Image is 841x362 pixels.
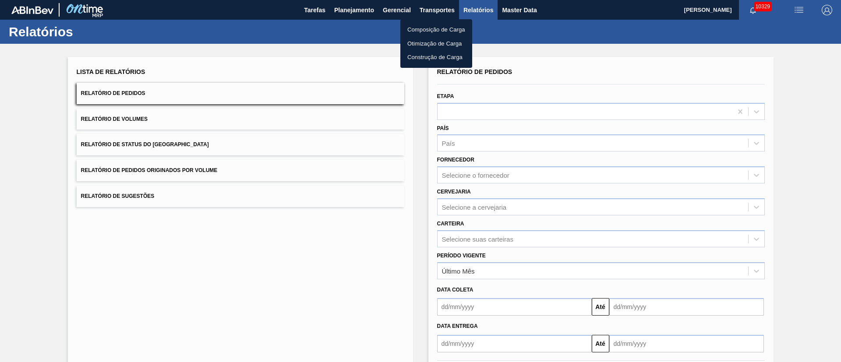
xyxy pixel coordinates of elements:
[400,50,472,64] a: Construção de Carga
[400,37,472,51] a: Otimização de Carga
[400,23,472,37] a: Composição de Carga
